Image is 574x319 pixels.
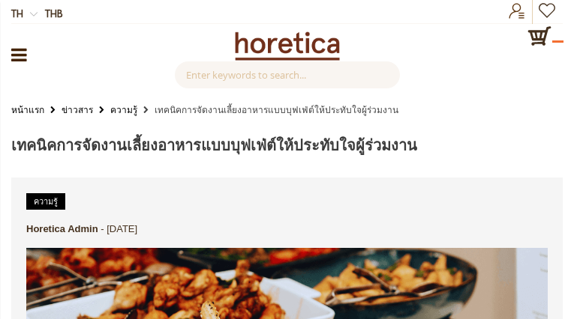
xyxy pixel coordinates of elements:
[26,193,65,210] a: ความรู้
[62,101,93,118] a: ข่าวสาร
[45,7,63,19] span: THB
[155,103,398,115] strong: เทคนิคการจัดงานเลี้ยงอาหารแบบบุฟเฟ่ต์ให้ประทับใจผู้ร่วมงาน
[26,223,98,234] a: Horetica Admin
[11,101,44,118] a: หน้าแรก
[11,7,23,19] span: th
[30,10,38,18] img: dropdown-icon.svg
[101,223,104,234] span: -
[11,134,417,157] span: เทคนิคการจัดงานเลี้ยงอาหารแบบบุฟเฟ่ต์ให้ประทับใจผู้ร่วมงาน
[110,101,137,118] a: ความรู้
[235,31,340,61] img: Horetica.com
[107,223,137,234] span: [DATE]
[11,40,27,70] a: หมวดหมู่สินค้า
